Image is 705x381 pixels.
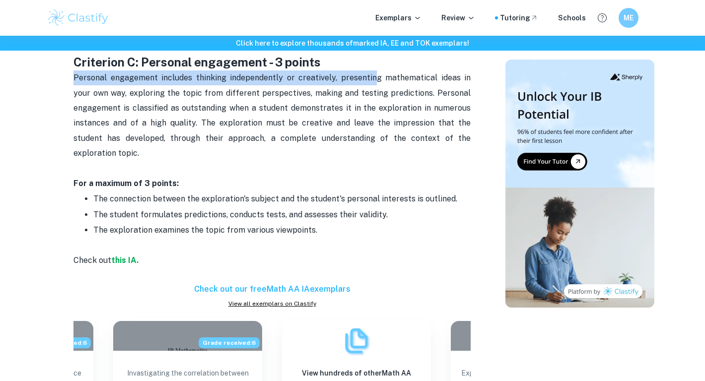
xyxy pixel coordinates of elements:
[375,12,422,23] p: Exemplars
[93,210,388,219] span: The student formulates predictions, conducts tests, and assesses their validity.
[47,8,110,28] img: Clastify logo
[505,60,654,308] img: Thumbnail
[623,12,634,23] h6: ME
[342,326,371,356] img: Exemplars
[441,12,475,23] p: Review
[93,225,317,235] span: The exploration examines the topic from various viewpoints.
[73,55,321,69] strong: Criterion C: Personal engagement - 3 points
[73,255,111,265] span: Check out
[558,12,586,23] a: Schools
[73,299,471,308] a: View all exemplars on Clastify
[500,12,538,23] a: Tutoring
[619,8,638,28] button: ME
[2,38,703,49] h6: Click here to explore thousands of marked IA, EE and TOK exemplars !
[73,283,471,295] h6: Check out our free Math AA IA exemplars
[199,337,260,348] span: Grade received: 6
[93,194,457,203] span: The connection between the exploration's subject and the student's personal interests is outlined.
[73,73,473,158] span: Personal engagement includes thinking independently or creatively, presenting mathematical ideas ...
[73,179,179,188] strong: For a maximum of 3 points:
[111,255,139,265] a: this IA.
[594,9,611,26] button: Help and Feedback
